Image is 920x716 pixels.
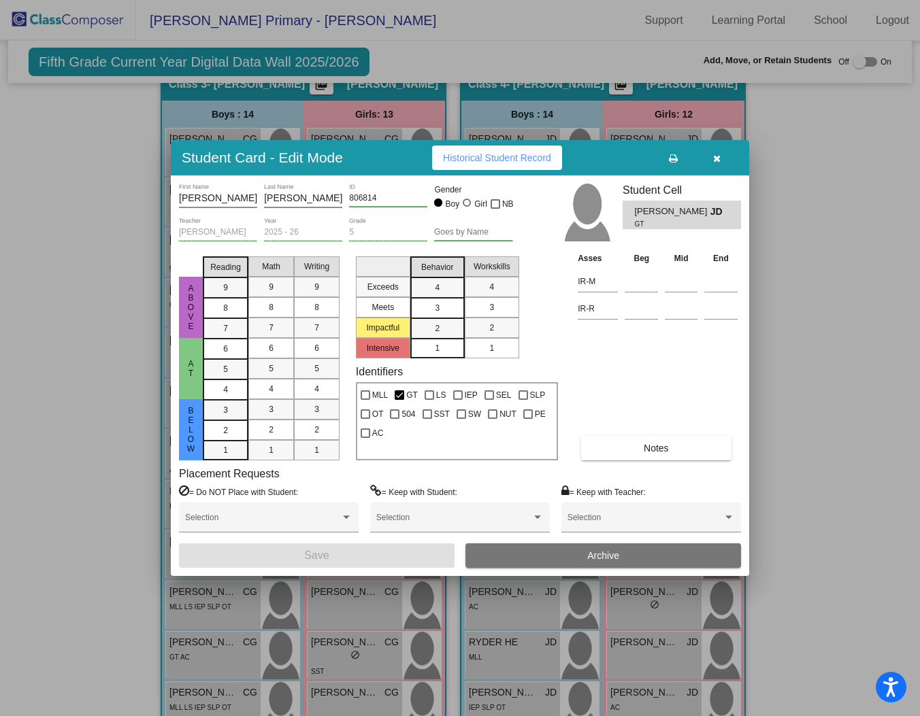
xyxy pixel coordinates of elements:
[435,302,440,314] span: 3
[634,205,710,219] span: [PERSON_NAME]
[304,260,329,273] span: Writing
[435,322,440,335] span: 2
[269,424,274,436] span: 2
[269,301,274,313] span: 8
[179,467,280,480] label: Placement Requests
[223,404,228,416] span: 3
[356,365,403,378] label: Identifiers
[434,184,512,196] mat-label: Gender
[499,406,516,422] span: NUT
[223,302,228,314] span: 8
[304,549,329,561] span: Save
[314,424,319,436] span: 2
[179,228,257,237] input: teacher
[574,251,621,266] th: Asses
[179,485,298,498] label: = Do NOT Place with Student:
[269,444,274,456] span: 1
[710,205,729,219] span: JD
[435,342,440,354] span: 1
[314,322,319,334] span: 7
[185,359,197,378] span: At
[581,436,731,460] button: Notes
[269,362,274,375] span: 5
[269,322,274,334] span: 7
[372,406,384,422] span: OT
[210,261,241,273] span: Reading
[314,342,319,354] span: 6
[372,425,384,441] span: AC
[465,387,478,403] span: IEP
[269,342,274,354] span: 6
[406,387,418,403] span: GT
[314,383,319,395] span: 4
[587,550,619,561] span: Archive
[262,260,280,273] span: Math
[502,196,514,212] span: NB
[349,194,427,203] input: Enter ID
[314,444,319,456] span: 1
[182,149,343,166] h3: Student Card - Edit Mode
[223,322,228,335] span: 7
[561,485,646,498] label: = Keep with Teacher:
[634,219,700,229] span: GT
[185,284,197,331] span: Above
[314,403,319,415] span: 3
[223,444,228,456] span: 1
[621,251,661,266] th: Beg
[223,424,228,437] span: 2
[314,281,319,293] span: 9
[269,383,274,395] span: 4
[465,543,741,568] button: Archive
[468,406,481,422] span: SW
[578,271,618,292] input: assessment
[535,406,546,422] span: PE
[179,543,455,568] button: Save
[489,322,494,334] span: 2
[436,387,446,403] span: LS
[434,228,512,237] input: goes by name
[496,387,512,403] span: SEL
[489,301,494,313] span: 3
[223,282,228,294] span: 9
[623,184,741,197] h3: Student Cell
[370,485,457,498] label: = Keep with Student:
[432,146,562,170] button: Historical Student Record
[223,383,228,396] span: 4
[372,387,388,403] span: MLL
[223,363,228,375] span: 5
[474,260,510,273] span: Workskills
[489,281,494,293] span: 4
[269,281,274,293] span: 9
[445,198,460,210] div: Boy
[421,261,453,273] span: Behavior
[314,362,319,375] span: 5
[401,406,415,422] span: 504
[578,299,618,319] input: assessment
[474,198,487,210] div: Girl
[223,343,228,355] span: 6
[661,251,701,266] th: Mid
[489,342,494,354] span: 1
[185,406,197,454] span: Below
[434,406,450,422] span: SST
[530,387,546,403] span: SLP
[349,228,427,237] input: grade
[264,228,342,237] input: year
[269,403,274,415] span: 3
[314,301,319,313] span: 8
[701,251,741,266] th: End
[435,282,440,294] span: 4
[443,152,551,163] span: Historical Student Record
[644,443,669,454] span: Notes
